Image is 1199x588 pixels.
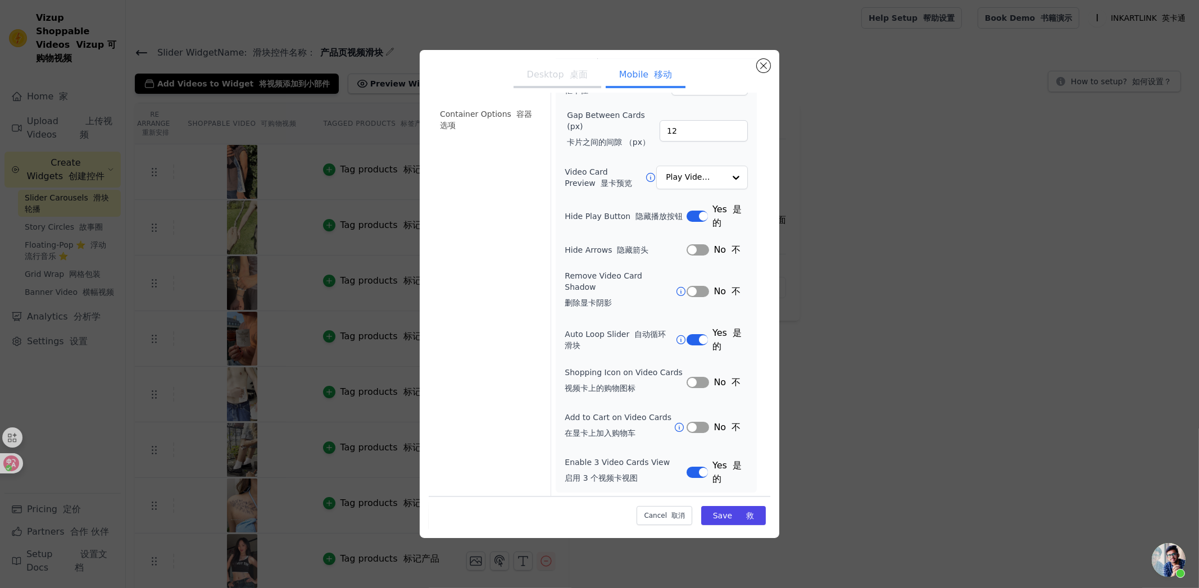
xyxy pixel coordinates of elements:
[567,110,660,152] label: Gap Between Cards (px)
[565,166,645,189] label: Video Card Preview
[712,204,742,228] font: 是的
[712,203,748,230] span: Yes
[732,377,741,388] font: 不
[565,384,635,393] font: 视频卡上的购物图标
[637,505,692,525] button: Cancel
[565,367,683,398] label: Shopping Icon on Video Cards
[567,138,650,147] font: 卡片之间的间隙 （px）
[565,412,674,443] label: Add to Cart on Video Cards
[565,429,635,437] font: 在显卡上加入购物车
[714,285,741,298] span: No
[671,511,685,519] font: 取消
[732,422,741,432] font: 不
[514,63,601,88] button: Desktop
[732,286,741,297] font: 不
[757,59,770,72] button: Close modal
[712,326,748,353] span: Yes
[565,457,687,488] label: Enable 3 Video Cards View
[714,376,741,389] span: No
[570,69,588,80] font: 桌面
[565,75,669,95] font: 卡片边框半径
[565,270,675,313] label: Remove Video Card Shadow
[565,330,666,350] font: 自动循环滑块
[712,327,742,352] font: 是的
[654,69,672,80] font: 移动
[714,421,741,434] span: No
[714,243,741,257] span: No
[746,510,754,519] font: 救
[701,505,766,525] button: Save
[732,244,741,255] font: 不
[617,245,648,254] font: 隐藏箭头
[565,244,687,256] label: Hide Arrows
[712,460,742,484] font: 是的
[440,110,532,130] font: 容器选项
[712,459,748,486] span: Yes
[565,211,687,222] label: Hide Play Button
[565,329,675,351] label: Auto Loop Slider
[606,63,686,88] button: Mobile
[565,298,612,307] font: 删除显卡阴影
[1152,543,1186,577] a: 开放式聊天
[433,103,544,136] li: Container Options
[601,179,632,188] font: 显卡预览
[635,212,683,221] font: 隐藏播放按钮
[565,473,638,482] font: 启用 3 个视频卡视图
